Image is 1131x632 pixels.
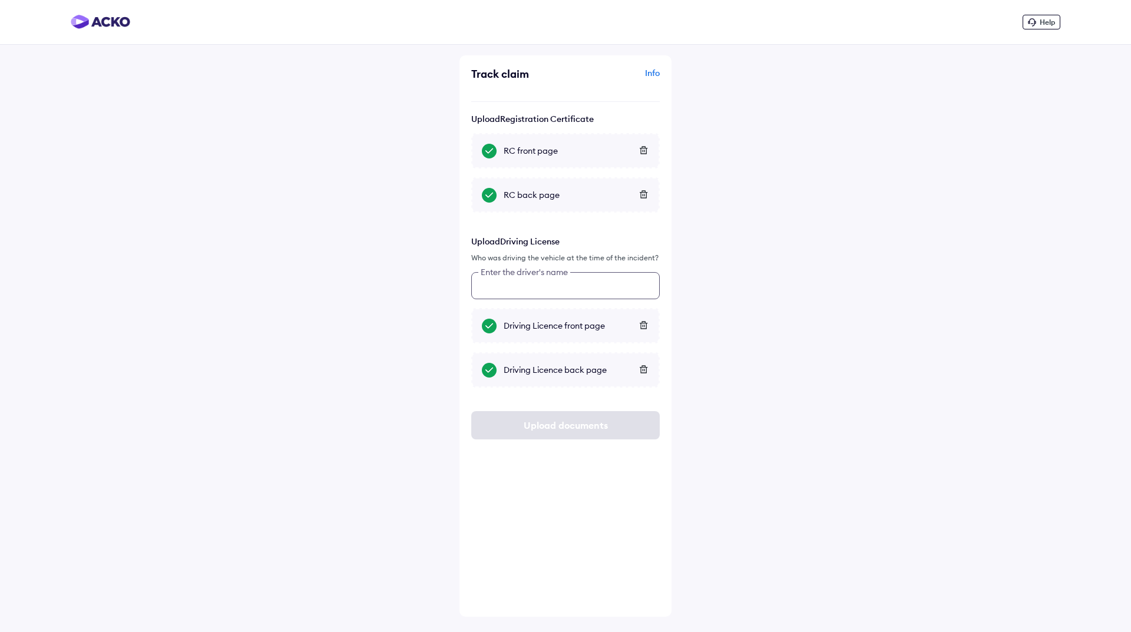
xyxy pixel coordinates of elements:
div: Who was driving the vehicle at the time of the incident? [471,253,660,263]
p: Upload Driving License [471,236,660,247]
div: RC front page [504,145,649,157]
div: RC back page [504,189,649,201]
span: Help [1040,18,1055,27]
div: Info [568,67,660,90]
p: Upload Registration Certificate [471,114,660,124]
div: Driving Licence front page [504,320,649,332]
div: Driving Licence back page [504,364,649,376]
img: horizontal-gradient.png [71,15,130,29]
div: Track claim [471,67,563,81]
